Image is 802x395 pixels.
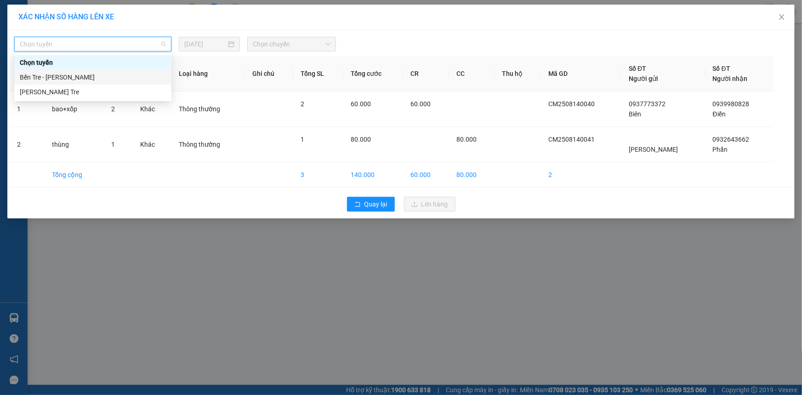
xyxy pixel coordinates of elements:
td: 140.000 [343,162,403,188]
th: Mã GD [541,56,622,92]
span: close [778,13,785,21]
span: 2 [111,105,115,113]
div: Bến Tre - Hồ Chí Minh [14,70,171,85]
td: Thông thường [171,127,245,162]
div: Hồ Chí Minh - Bến Tre [14,85,171,99]
td: 2 [10,127,45,162]
button: Close [769,5,795,30]
span: 80.000 [456,136,477,143]
span: 1 [111,141,115,148]
th: STT [10,56,45,92]
span: Người nhận [713,75,748,82]
button: rollbackQuay lại [347,197,395,212]
div: Chọn tuyến [14,55,171,70]
th: Loại hàng [171,56,245,92]
th: Tổng SL [293,56,343,92]
span: Số ĐT [713,65,730,72]
span: 0932643662 [713,136,750,143]
span: Chọn chuyến [253,37,330,51]
td: Tổng cộng [45,162,104,188]
th: CC [449,56,495,92]
td: 80.000 [449,162,495,188]
td: Khác [133,127,171,162]
td: 2 [541,162,622,188]
td: 3 [293,162,343,188]
span: 80.000 [351,136,371,143]
span: Người gửi [629,75,658,82]
span: Biên [629,110,641,118]
span: Phấn [713,146,728,153]
th: Ghi chú [245,56,293,92]
span: 0939980828 [713,100,750,108]
span: Quay lại [364,199,387,209]
td: 60.000 [403,162,449,188]
span: CM2508140040 [549,100,595,108]
span: 60.000 [351,100,371,108]
div: Bến Tre - [PERSON_NAME] [20,72,166,82]
span: [PERSON_NAME] [629,146,678,153]
span: Điền [713,110,726,118]
div: [PERSON_NAME] Tre [20,87,166,97]
td: Khác [133,92,171,127]
div: Chọn tuyến [20,57,166,68]
span: CM2508140041 [549,136,595,143]
span: 60.000 [410,100,431,108]
th: Thu hộ [495,56,541,92]
span: Chọn tuyến [20,37,166,51]
td: bao+xốp [45,92,104,127]
span: Số ĐT [629,65,646,72]
button: uploadLên hàng [404,197,455,212]
span: 2 [301,100,304,108]
td: Thông thường [171,92,245,127]
td: 1 [10,92,45,127]
span: rollback [354,201,361,208]
input: 14/08/2025 [184,39,226,49]
th: CR [403,56,449,92]
span: XÁC NHẬN SỐ HÀNG LÊN XE [18,12,114,21]
td: thùng [45,127,104,162]
span: 0937773372 [629,100,665,108]
span: 1 [301,136,304,143]
th: Tổng cước [343,56,403,92]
